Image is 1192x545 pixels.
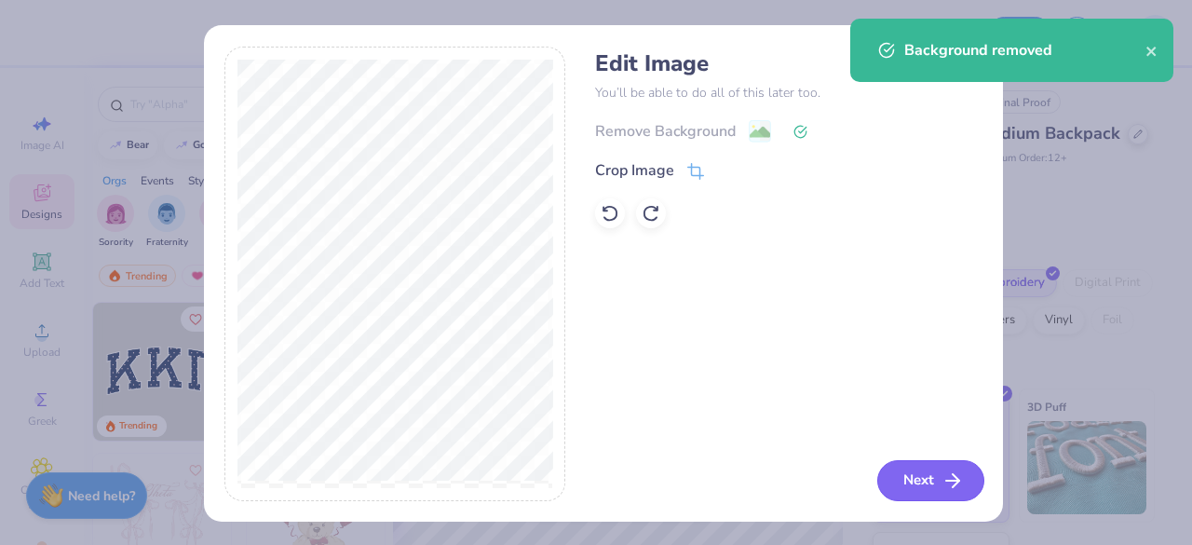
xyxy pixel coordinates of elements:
div: Background removed [904,39,1145,61]
p: You’ll be able to do all of this later too. [595,83,982,102]
button: Next [877,460,984,501]
button: close [1145,39,1158,61]
h4: Edit Image [595,50,982,77]
div: Crop Image [595,159,674,182]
